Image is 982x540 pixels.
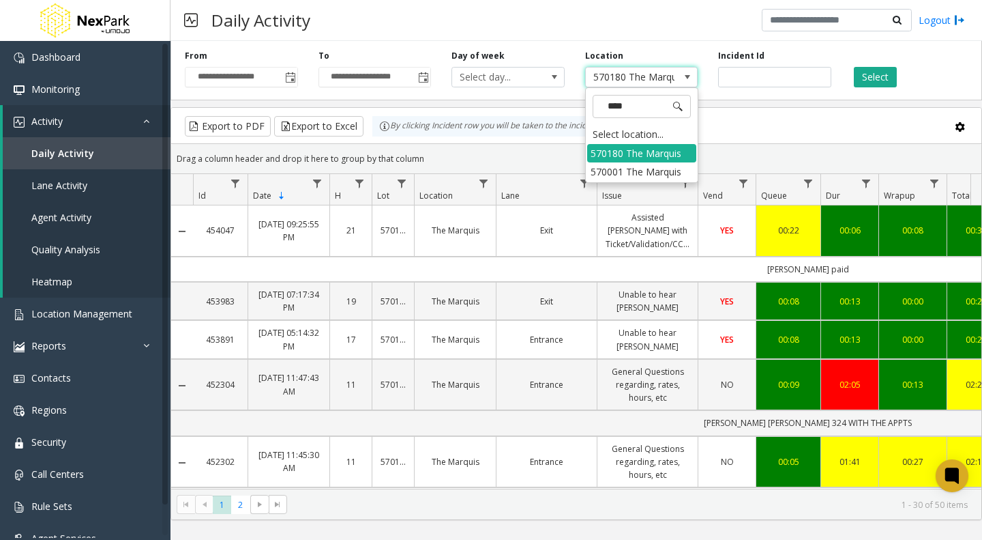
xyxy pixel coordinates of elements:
a: 452304 [201,378,239,391]
a: 00:13 [887,378,938,391]
a: H Filter Menu [351,174,369,193]
div: 01:41 [829,455,870,468]
img: pageIcon [184,3,198,37]
span: Lane Activity [31,179,87,192]
a: Entrance [505,378,589,391]
span: Go to the last page [272,499,283,510]
a: 17 [338,333,363,346]
a: Location Filter Menu [475,174,493,193]
span: Select day... [452,68,541,87]
label: Incident Id [718,50,764,62]
h3: Daily Activity [205,3,317,37]
kendo-pager-info: 1 - 30 of 50 items [295,499,968,511]
span: Issue [602,190,622,201]
span: Security [31,436,66,449]
a: Unable to hear [PERSON_NAME] [606,288,689,314]
a: 00:13 [829,295,870,308]
span: Go to the last page [269,495,287,514]
div: By clicking Incident row you will be taken to the incident details page. [372,116,656,137]
span: Total [952,190,972,201]
a: [DATE] 05:14:32 PM [256,326,321,352]
img: 'icon' [14,85,25,96]
a: 570180 [381,224,406,237]
li: 570180 The Marquis [587,144,696,162]
a: 00:13 [829,333,870,346]
a: 11 [338,378,363,391]
span: Toggle popup [415,68,430,87]
span: Sortable [276,190,287,201]
a: 00:08 [764,333,812,346]
a: 00:00 [887,333,938,346]
a: 453891 [201,333,239,346]
span: Toggle popup [282,68,297,87]
label: From [185,50,207,62]
span: NO [721,379,734,390]
a: Activity [3,105,170,137]
span: Lot [377,190,389,201]
span: Vend [703,190,723,201]
a: 00:08 [764,295,812,308]
a: 00:09 [764,378,812,391]
a: Lane Activity [3,169,170,201]
a: Collapse Details [171,226,193,237]
span: Activity [31,115,63,128]
a: General Questions regarding, rates, hours, etc [606,365,689,405]
span: Reports [31,339,66,352]
img: 'icon' [14,502,25,513]
img: 'icon' [14,438,25,449]
a: Vend Filter Menu [734,174,753,193]
span: Lane [501,190,520,201]
div: Data table [171,174,981,489]
a: 570180 [381,455,406,468]
a: NO [706,455,747,468]
li: 570001 The Marquis [587,162,696,181]
a: 02:05 [829,378,870,391]
div: Drag a column header and drop it here to group by that column [171,147,981,171]
span: Quality Analysis [31,243,100,256]
span: Heatmap [31,275,72,288]
a: Agent Activity [3,201,170,233]
span: Date [253,190,271,201]
a: [DATE] 11:47:43 AM [256,371,321,397]
a: The Marquis [423,455,488,468]
span: Dashboard [31,51,80,63]
span: H [335,190,341,201]
a: Lot Filter Menu [393,174,411,193]
a: 570180 [381,333,406,346]
div: 00:22 [764,224,812,237]
a: Wrapup Filter Menu [925,174,944,193]
span: Regions [31,403,67,416]
img: 'icon' [14,341,25,352]
div: Select location... [587,125,696,144]
span: Call Centers [31,468,84,481]
a: 570180 [381,295,406,308]
a: 00:00 [887,295,938,308]
a: General Questions regarding, rates, hours, etc [606,442,689,482]
a: The Marquis [423,295,488,308]
button: Export to Excel [274,116,363,137]
a: The Marquis [423,333,488,346]
a: 00:08 [887,224,938,237]
span: YES [720,334,734,345]
label: Day of week [451,50,505,62]
a: 00:06 [829,224,870,237]
span: YES [720,296,734,307]
div: 00:27 [887,455,938,468]
button: Export to PDF [185,116,271,137]
span: Page 2 [231,496,250,514]
a: 570180 [381,378,406,391]
img: 'icon' [14,373,25,384]
a: 452302 [201,455,239,468]
a: Heatmap [3,266,170,298]
a: Collapse Details [171,380,193,391]
span: YES [720,225,734,236]
label: Location [585,50,623,62]
span: Page 1 [213,496,231,514]
span: Queue [761,190,787,201]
